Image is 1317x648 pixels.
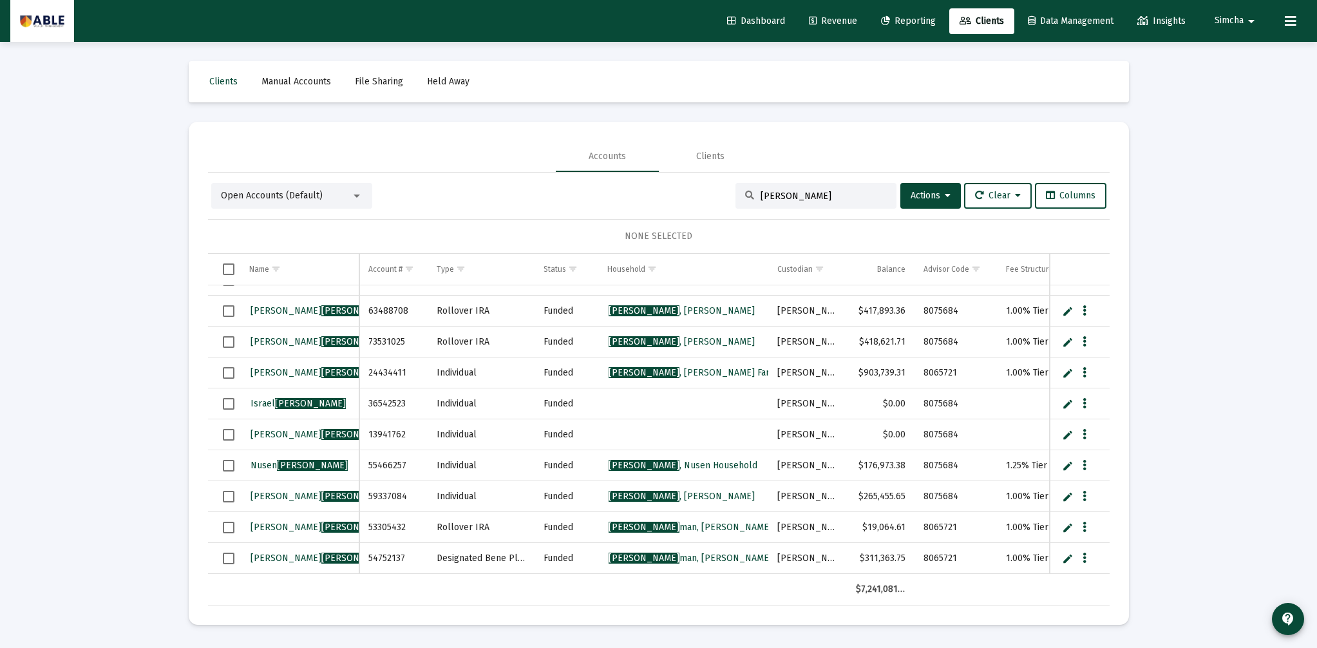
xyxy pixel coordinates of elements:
div: NONE SELECTED [218,230,1099,243]
td: 8075684 [914,481,997,512]
td: 8075684 [914,450,997,481]
span: Dashboard [727,15,785,26]
a: Edit [1062,305,1074,317]
span: , Nusen Household [609,460,757,471]
a: Nusen[PERSON_NAME] [249,456,349,475]
span: Show filter options for column 'Type' [456,264,466,274]
span: [PERSON_NAME] [321,336,392,347]
div: Select row [223,553,234,564]
a: Clients [199,69,248,95]
a: Edit [1062,460,1074,472]
td: [PERSON_NAME] [768,357,847,388]
a: [PERSON_NAME], [PERSON_NAME] [607,487,756,506]
span: [PERSON_NAME] [321,553,392,564]
div: Fee Structure(s) [1006,264,1062,274]
div: $7,241,081.92 [856,583,905,596]
td: $19,064.61 [847,512,914,543]
span: Held Away [427,76,469,87]
span: [PERSON_NAME] [321,429,392,440]
td: [PERSON_NAME] [768,388,847,419]
span: [PERSON_NAME] [251,305,392,316]
a: Data Management [1018,8,1124,34]
td: [PERSON_NAME] [768,327,847,357]
td: 8065721 [914,357,997,388]
div: Clients [696,150,725,163]
span: [PERSON_NAME] [275,398,346,409]
td: $417,893.36 [847,296,914,327]
span: [PERSON_NAME] [251,429,392,440]
td: 8075684 [914,296,997,327]
div: Select all [223,263,234,275]
div: Select row [223,522,234,533]
span: Show filter options for column 'Advisor Code' [971,264,981,274]
a: [PERSON_NAME][PERSON_NAME] [249,301,393,321]
div: Funded [544,552,589,565]
span: Clients [209,76,238,87]
td: Rollover IRA [428,327,535,357]
a: Edit [1062,553,1074,564]
td: [PERSON_NAME] [768,543,847,574]
mat-icon: arrow_drop_down [1244,8,1259,34]
span: Clients [960,15,1004,26]
a: Edit [1062,336,1074,348]
a: [PERSON_NAME], [PERSON_NAME] [607,301,756,321]
div: Select row [223,491,234,502]
span: , [PERSON_NAME] [609,336,755,347]
td: [PERSON_NAME] [768,481,847,512]
a: Edit [1062,491,1074,502]
td: 55466257 [359,450,428,481]
a: Insights [1127,8,1196,34]
td: Individual [428,450,535,481]
td: Column Custodian [768,254,847,285]
span: [PERSON_NAME] [609,522,679,533]
div: Funded [544,490,589,503]
span: Manual Accounts [261,76,331,87]
button: Actions [900,183,961,209]
span: Show filter options for column 'Status' [568,264,578,274]
img: Dashboard [20,8,64,34]
td: 1.00% Tier [997,512,1090,543]
td: Column Balance [847,254,914,285]
span: man, [PERSON_NAME] Family Household [609,553,848,564]
td: 63488708 [359,296,428,327]
td: $176,973.38 [847,450,914,481]
td: [PERSON_NAME] [768,450,847,481]
a: Revenue [799,8,867,34]
span: [PERSON_NAME] [251,274,392,285]
td: Individual [428,481,535,512]
td: Individual [428,357,535,388]
td: 1.00% Tier [997,357,1090,388]
td: 73531025 [359,327,428,357]
span: Open Accounts (Default) [221,190,323,201]
span: [PERSON_NAME] [277,460,348,471]
td: 1.00% Tier [997,327,1090,357]
a: [PERSON_NAME][PERSON_NAME] [249,487,393,506]
span: [PERSON_NAME] man [251,522,410,533]
span: [PERSON_NAME] [609,460,679,471]
td: 36542523 [359,388,428,419]
td: Column Household [598,254,768,285]
div: Name [249,264,269,274]
div: Funded [544,367,589,379]
span: [PERSON_NAME] [251,336,392,347]
td: $903,739.31 [847,357,914,388]
a: Edit [1062,398,1074,410]
td: Rollover IRA [428,296,535,327]
span: man, [PERSON_NAME] Family Household [609,522,848,533]
td: [PERSON_NAME] [768,512,847,543]
td: $311,363.75 [847,543,914,574]
td: Column Fee Structure(s) [997,254,1090,285]
span: [PERSON_NAME] [321,491,392,502]
div: Accounts [589,150,626,163]
td: Column Advisor Code [914,254,997,285]
button: Simcha [1199,8,1274,33]
td: 8075684 [914,419,997,450]
td: 1.00% Tier [997,296,1090,327]
span: [PERSON_NAME] [609,336,679,347]
span: Actions [911,190,951,201]
a: [PERSON_NAME], Nusen Household [607,456,759,475]
td: [PERSON_NAME] [768,419,847,450]
div: Select row [223,367,234,379]
a: Dashboard [717,8,795,34]
span: Reporting [881,15,936,26]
